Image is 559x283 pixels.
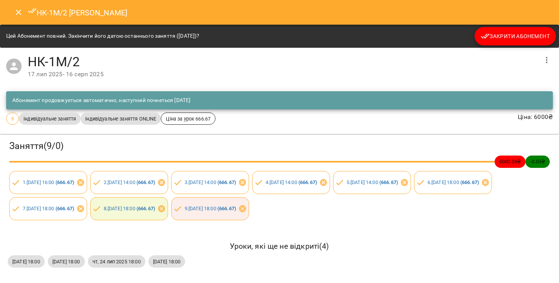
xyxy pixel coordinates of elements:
[266,179,317,185] a: 4.[DATE] 14:00 (666.67)
[9,140,550,152] h3: Заняття ( 9 / 0 )
[161,115,215,122] span: Ціна за урок 666.67
[171,171,249,194] div: 3.[DATE] 14:00 (666.67)
[12,94,190,107] div: Абонемент продовжується автоматично, наступний почнеться [DATE]
[28,54,537,70] h4: НК-1М/2
[481,32,550,41] span: Закрити Абонемент
[379,179,398,185] b: ( 666.67 )
[90,171,168,194] div: 2.[DATE] 14:00 (666.67)
[414,171,492,194] div: 6.[DATE] 18:00 (666.67)
[148,258,185,265] span: [DATE] 18:00
[185,206,236,211] a: 9.[DATE] 18:00 (666.67)
[104,179,155,185] a: 2.[DATE] 14:00 (666.67)
[28,6,128,19] h6: НК-1М/2 [PERSON_NAME]
[48,258,85,265] span: [DATE] 18:00
[217,179,236,185] b: ( 666.67 )
[460,179,479,185] b: ( 666.67 )
[81,115,161,122] span: індивідуальне заняття ONLINE
[136,179,155,185] b: ( 666.67 )
[88,258,145,265] span: чт, 24 лип 2025 18:00
[56,179,74,185] b: ( 666.67 )
[6,29,199,43] div: Цей Абонемент повний. Закінчити його датою останнього заняття ([DATE])?
[28,70,537,79] div: 17 лип 2025 - 16 серп 2025
[9,197,87,220] div: 7.[DATE] 18:00 (666.67)
[298,179,317,185] b: ( 666.67 )
[9,3,28,22] button: Close
[90,197,168,220] div: 8.[DATE] 18:00 (666.67)
[19,115,81,122] span: індивідуальне заняття
[8,240,551,252] h6: Уроки, які ще не відкриті ( 4 )
[8,258,45,265] span: [DATE] 18:00
[217,206,236,211] b: ( 666.67 )
[136,206,155,211] b: ( 666.67 )
[475,27,556,45] button: Закрити Абонемент
[9,171,87,194] div: 1.[DATE] 16:00 (666.67)
[495,158,525,165] span: 6000.03 ₴
[333,171,411,194] div: 5.[DATE] 14:00 (666.67)
[347,179,398,185] a: 5.[DATE] 14:00 (666.67)
[7,115,19,122] span: 9
[518,112,553,122] p: Ціна : 6000 ₴
[252,171,330,194] div: 4.[DATE] 14:00 (666.67)
[171,197,249,220] div: 9.[DATE] 18:00 (666.67)
[104,206,155,211] a: 8.[DATE] 18:00 (666.67)
[525,158,550,165] span: -0.03 ₴
[185,179,236,185] a: 3.[DATE] 14:00 (666.67)
[23,179,74,185] a: 1.[DATE] 16:00 (666.67)
[23,206,74,211] a: 7.[DATE] 18:00 (666.67)
[56,206,74,211] b: ( 666.67 )
[428,179,479,185] a: 6.[DATE] 18:00 (666.67)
